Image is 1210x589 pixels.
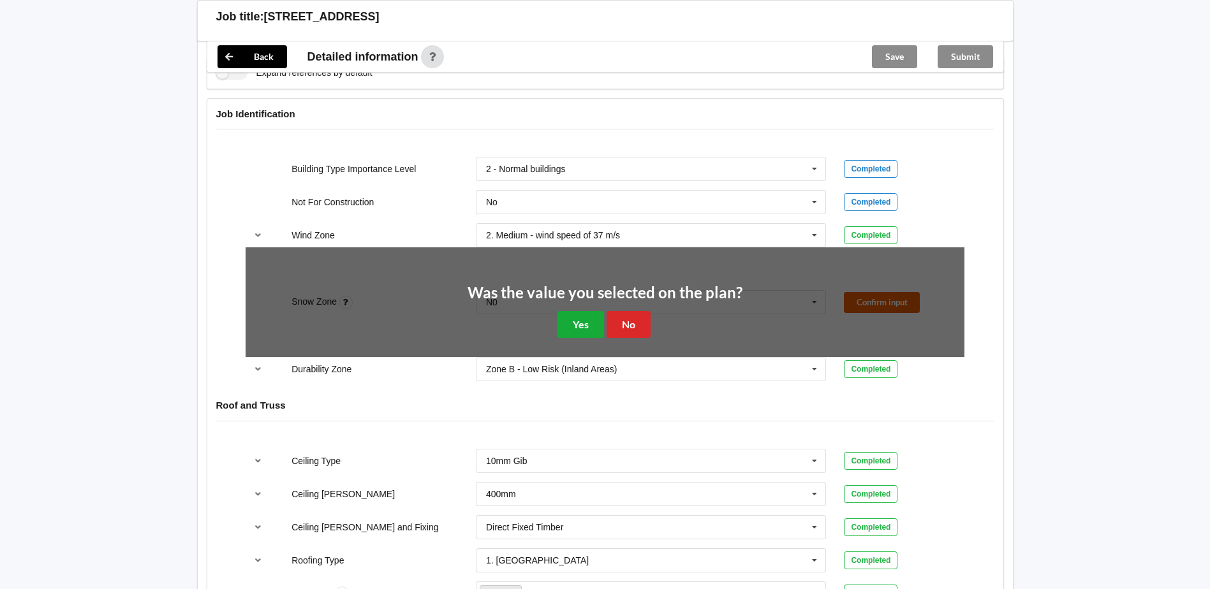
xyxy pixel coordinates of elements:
[291,456,341,466] label: Ceiling Type
[486,164,566,173] div: 2 - Normal buildings
[486,490,516,498] div: 400mm
[246,224,270,247] button: reference-toggle
[291,522,438,532] label: Ceiling [PERSON_NAME] and Fixing
[844,193,897,211] div: Completed
[486,231,620,240] div: 2. Medium - wind speed of 37 m/s
[844,360,897,378] div: Completed
[291,555,344,565] label: Roofing Type
[486,523,563,532] div: Direct Fixed Timber
[844,452,897,470] div: Completed
[216,10,264,24] h3: Job title:
[844,226,897,244] div: Completed
[307,51,418,62] span: Detailed information
[291,364,351,374] label: Durability Zone
[844,485,897,503] div: Completed
[557,311,604,337] button: Yes
[246,358,270,381] button: reference-toggle
[291,197,374,207] label: Not For Construction
[486,365,617,374] div: Zone B - Low Risk (Inland Areas)
[246,549,270,572] button: reference-toggle
[844,518,897,536] div: Completed
[291,164,416,174] label: Building Type Importance Level
[216,66,373,80] label: Expand references by default
[844,160,897,178] div: Completed
[218,45,287,68] button: Back
[291,489,395,499] label: Ceiling [PERSON_NAME]
[246,516,270,539] button: reference-toggle
[264,10,380,24] h3: [STREET_ADDRESS]
[246,483,270,505] button: reference-toggle
[607,311,651,337] button: No
[246,449,270,472] button: reference-toggle
[486,456,528,465] div: 10mm Gib
[486,556,589,565] div: 1. [GEOGRAPHIC_DATA]
[844,551,897,569] div: Completed
[486,198,498,207] div: No
[468,283,742,303] h2: Was the value you selected on the plan?
[291,230,335,240] label: Wind Zone
[216,108,994,120] h4: Job Identification
[216,399,994,411] h4: Roof and Truss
